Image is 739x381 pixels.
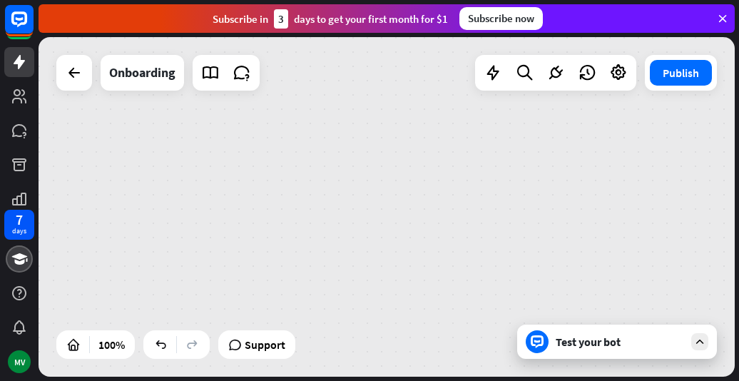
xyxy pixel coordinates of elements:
div: 3 [274,9,288,29]
div: MV [8,350,31,373]
div: 7 [16,213,23,226]
a: 7 days [4,210,34,240]
div: Subscribe now [459,7,543,30]
div: Subscribe in days to get your first month for $1 [213,9,448,29]
div: days [12,226,26,236]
